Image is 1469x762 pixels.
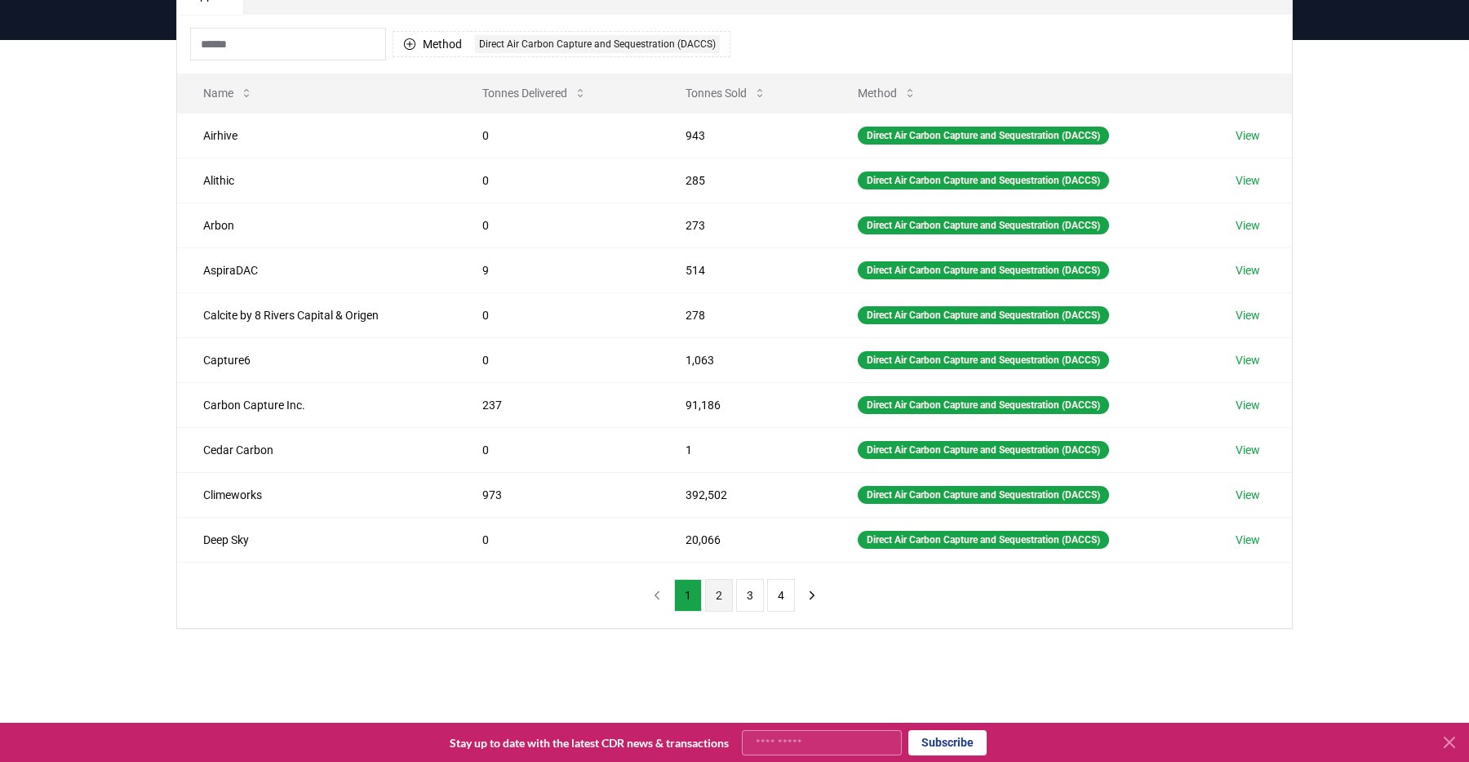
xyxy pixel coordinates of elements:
td: 0 [456,113,659,158]
div: Direct Air Carbon Capture and Sequestration (DACCS) [858,261,1109,279]
td: 514 [659,247,832,292]
td: Capture6 [177,337,456,382]
td: 0 [456,158,659,203]
td: 0 [456,292,659,337]
a: View [1236,217,1260,234]
td: 392,502 [659,472,832,517]
td: Climeworks [177,472,456,517]
td: 1 [659,427,832,472]
div: Direct Air Carbon Capture and Sequestration (DACCS) [858,216,1109,234]
td: 0 [456,337,659,382]
td: 1,063 [659,337,832,382]
a: View [1236,262,1260,279]
td: 278 [659,292,832,337]
button: next page [798,579,826,612]
div: Direct Air Carbon Capture and Sequestration (DACCS) [858,531,1109,549]
button: 4 [767,579,795,612]
td: 91,186 [659,382,832,427]
td: 20,066 [659,517,832,562]
td: 0 [456,427,659,472]
button: 2 [705,579,733,612]
td: 273 [659,203,832,247]
div: Direct Air Carbon Capture and Sequestration (DACCS) [475,35,720,53]
button: Tonnes Delivered [469,77,600,109]
a: View [1236,307,1260,323]
a: View [1236,127,1260,144]
div: Direct Air Carbon Capture and Sequestration (DACCS) [858,396,1109,414]
button: Tonnes Sold [672,77,779,109]
a: View [1236,397,1260,413]
div: Direct Air Carbon Capture and Sequestration (DACCS) [858,306,1109,324]
td: 237 [456,382,659,427]
td: Carbon Capture Inc. [177,382,456,427]
button: Method [845,77,930,109]
a: View [1236,487,1260,503]
td: Cedar Carbon [177,427,456,472]
button: 3 [736,579,764,612]
td: Calcite by 8 Rivers Capital & Origen [177,292,456,337]
a: View [1236,352,1260,368]
div: Direct Air Carbon Capture and Sequestration (DACCS) [858,172,1109,189]
td: Deep Sky [177,517,456,562]
div: Direct Air Carbon Capture and Sequestration (DACCS) [858,351,1109,369]
div: Direct Air Carbon Capture and Sequestration (DACCS) [858,441,1109,459]
td: 0 [456,203,659,247]
td: Airhive [177,113,456,158]
a: View [1236,532,1260,548]
td: 9 [456,247,659,292]
td: Arbon [177,203,456,247]
td: 285 [659,158,832,203]
td: AspiraDAC [177,247,456,292]
div: Direct Air Carbon Capture and Sequestration (DACCS) [858,486,1109,504]
button: Name [190,77,266,109]
a: View [1236,172,1260,189]
td: 0 [456,517,659,562]
td: Alithic [177,158,456,203]
td: 973 [456,472,659,517]
td: 943 [659,113,832,158]
button: MethodDirect Air Carbon Capture and Sequestration (DACCS) [393,31,730,57]
a: View [1236,442,1260,458]
div: Direct Air Carbon Capture and Sequestration (DACCS) [858,127,1109,145]
button: 1 [674,579,702,612]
